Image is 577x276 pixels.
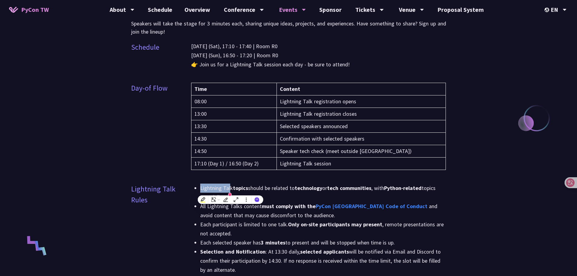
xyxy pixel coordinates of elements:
strong: selected applicants [300,248,349,255]
li: Each participant is limited to one talk. , remote presentations are not accepted. [200,220,446,238]
p: Day-of Flow [131,83,167,94]
td: Speaker tech check (meet outside [GEOGRAPHIC_DATA]) [277,145,446,158]
p: Lightning Talk Rules [131,184,182,205]
a: PyCon TW [3,2,55,17]
td: 14:30 [191,133,277,145]
strong: topics [233,185,248,191]
strong: Selection and Notification [200,248,266,255]
li: All Lightning Talks content and avoid content that may cause discomfort to the audience. [200,202,446,220]
td: 17:10 (Day 1) / 16:50 (Day 2) [191,158,277,170]
p: Lightning Talks are PyCon Taiwan's most dynamic and exciting speaking session! Whether you want t... [131,3,446,36]
td: Lightning Talk registration opens [277,95,446,108]
img: Locale Icon [545,8,551,12]
strong: Only on-site participants may present [288,221,382,228]
strong: tech communities [327,185,371,191]
li: Each selected speaker has to present and will be stopped when time is up. [200,238,446,247]
th: Content [277,83,446,95]
td: 08:00 [191,95,277,108]
li: Lightning Talk should be related to or , with topics especially welcome! [200,184,446,202]
img: Home icon of PyCon TW 2025 [9,7,18,13]
strong: technology [295,185,322,191]
td: 14:50 [191,145,277,158]
strong: Python-related [384,185,422,191]
th: Time [191,83,277,95]
td: 13:30 [191,120,277,133]
td: Selected speakers announced [277,120,446,133]
strong: must comply with the [262,203,429,210]
td: Confirmation with selected speakers [277,133,446,145]
a: PyCon [GEOGRAPHIC_DATA] Code of Conduct [316,203,427,210]
p: [DATE] (Sat), 17:10 - 17:40 | Room R0 [DATE] (Sun), 16:50 - 17:20 | Room R0 👉 Join us for a Light... [191,42,446,69]
td: 13:00 [191,108,277,120]
td: Lightning Talk registration closes [277,108,446,120]
strong: 3 minutes [261,239,285,246]
p: Schedule [131,42,159,53]
td: Lightning Talk session [277,158,446,170]
li: : At 13:30 daily, will be notified via Email and Discord to confirm their participation by 14:30.... [200,247,446,274]
span: PyCon TW [21,5,49,14]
